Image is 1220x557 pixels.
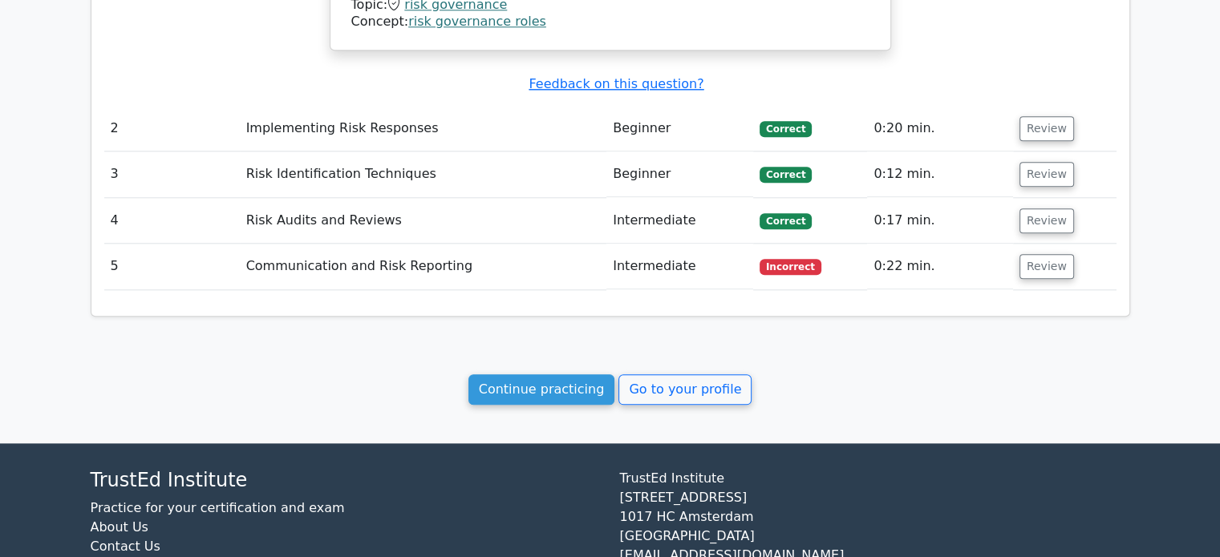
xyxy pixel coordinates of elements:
td: 3 [104,151,240,197]
a: Go to your profile [618,374,752,405]
button: Review [1019,116,1074,141]
td: 0:12 min. [867,151,1012,197]
a: Contact Us [91,539,160,554]
td: 4 [104,198,240,244]
td: 5 [104,244,240,289]
td: Risk Audits and Reviews [240,198,607,244]
td: Beginner [606,106,753,151]
span: Correct [760,213,812,229]
button: Review [1019,254,1074,279]
td: Intermediate [606,198,753,244]
span: Incorrect [760,259,821,275]
span: Correct [760,167,812,183]
button: Review [1019,208,1074,233]
td: Risk Identification Techniques [240,151,607,197]
td: 0:20 min. [867,106,1012,151]
td: 0:22 min. [867,244,1012,289]
td: 0:17 min. [867,198,1012,244]
td: Communication and Risk Reporting [240,244,607,289]
h4: TrustEd Institute [91,469,601,492]
td: Beginner [606,151,753,197]
td: 2 [104,106,240,151]
span: Correct [760,121,812,137]
a: Practice for your certification and exam [91,500,345,515]
a: risk governance roles [408,14,546,29]
button: Review [1019,162,1074,187]
td: Implementing Risk Responses [240,106,607,151]
a: About Us [91,519,148,535]
a: Continue practicing [468,374,615,405]
a: Feedback on this question? [529,76,703,91]
div: Concept: [351,14,869,30]
td: Intermediate [606,244,753,289]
